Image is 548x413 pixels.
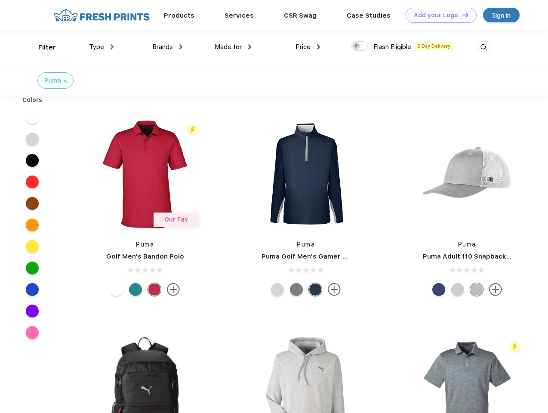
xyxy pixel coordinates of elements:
[38,43,56,52] div: Filter
[110,283,123,296] div: Bright White
[492,10,511,20] div: Sign in
[309,283,322,296] div: Navy Blazer
[111,44,114,49] img: dropdown.png
[290,283,303,296] div: Quiet Shade
[248,44,251,49] img: dropdown.png
[373,43,411,51] span: Flash Eligible
[16,96,49,105] div: Colors
[284,12,317,19] a: CSR Swag
[249,117,363,231] img: func=resize&h=266
[225,12,254,19] a: Services
[477,40,491,55] img: desktop_search.svg
[271,283,284,296] div: High Rise
[129,283,142,296] div: Green Lagoon
[164,216,188,223] span: Our Fav
[328,283,341,296] img: more.svg
[432,283,445,296] div: Peacoat with Qut Shd
[215,43,242,51] span: Made for
[262,253,397,260] a: Puma Golf Men's Gamer Golf Quarter-Zip
[167,283,180,296] img: more.svg
[470,283,483,296] div: Quarry with Brt Whit
[410,117,524,231] img: func=resize&h=266
[451,283,464,296] div: Quarry Brt Whit
[489,283,502,296] img: more.svg
[462,12,468,17] img: DT
[509,341,520,353] img: flash_active_toggle.svg
[106,253,184,260] a: Golf Men's Bandon Polo
[88,117,202,231] img: func=resize&h=266
[458,241,476,248] a: Puma
[187,124,198,136] img: flash_active_toggle.svg
[89,43,104,51] span: Type
[44,76,61,85] div: Puma
[297,241,315,248] a: Puma
[414,12,458,19] div: Add your Logo
[136,241,154,248] a: Puma
[179,44,182,49] img: dropdown.png
[483,8,520,22] a: Sign in
[164,12,194,19] a: Products
[64,80,67,83] img: filter_cancel.svg
[51,8,152,23] img: fo%20logo%202.webp
[296,43,311,51] span: Price
[148,283,161,296] div: Ski Patrol
[152,43,173,51] span: Brands
[415,42,453,50] span: 5 Day Delivery
[317,44,320,49] img: dropdown.png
